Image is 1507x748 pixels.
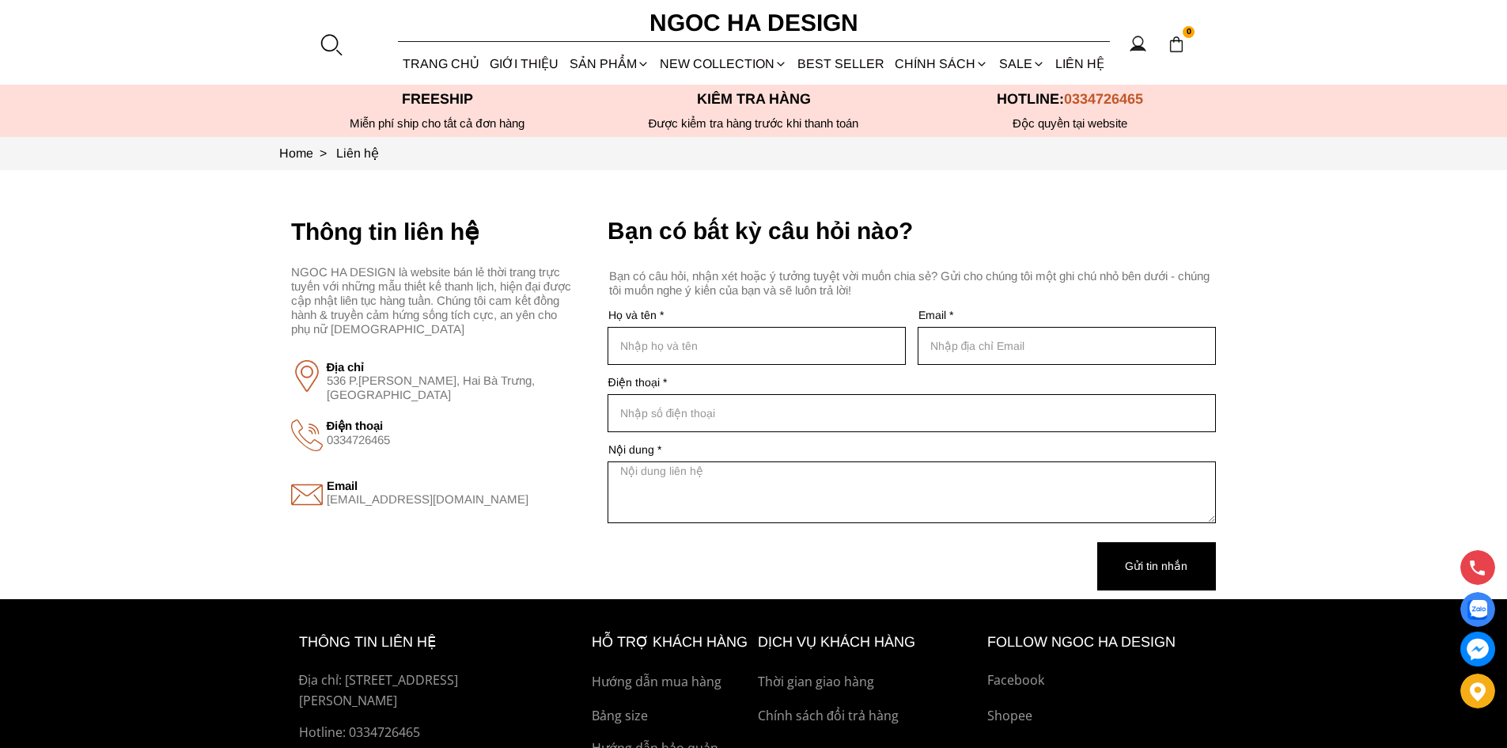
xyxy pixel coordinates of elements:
p: Được kiểm tra hàng trước khi thanh toán [596,116,912,131]
a: Hướng dẫn mua hàng [592,672,750,693]
div: Điện thoại [327,419,583,446]
a: TRANG CHỦ [398,43,485,85]
h6: Dịch vụ khách hàng [758,631,979,654]
p: Địa chỉ: [STREET_ADDRESS][PERSON_NAME] [299,670,555,711]
img: Display image [1467,600,1487,620]
h6: thông tin liên hệ [299,631,555,654]
label: Email * [918,309,1216,321]
a: BEST SELLER [793,43,890,85]
a: Chính sách đổi trả hàng [758,706,979,727]
a: LIÊN HỆ [1050,43,1109,85]
p: NGOC HA DESIGN là website bán lẻ thời trang trực tuyến với những mẫu thiết kế thanh lịch, hiện đạ... [291,265,579,336]
h2: Thông tin liên hệ [291,218,583,245]
font: Kiểm tra hàng [697,91,811,107]
label: Họ và tên * [608,309,906,321]
span: [EMAIL_ADDRESS][DOMAIN_NAME] [327,492,528,506]
button: Gửi tin nhắn [1097,542,1216,590]
a: messenger [1460,632,1495,666]
img: Display image [291,420,323,451]
a: GIỚI THIỆU [485,43,564,85]
input: Input Nhập số điện thoại [608,394,1216,432]
div: SẢN PHẨM [564,43,654,85]
img: img-CART-ICON-ksit0nf1 [1168,36,1185,53]
div: Miễn phí ship cho tất cả đơn hàng [279,116,596,131]
a: NEW COLLECTION [654,43,792,85]
div: Địa chỉ [327,360,583,401]
input: Input email [918,327,1216,365]
a: Hotline: 0334726465 [299,723,555,743]
label: Nội dung * [608,444,1216,455]
a: SALE [994,43,1050,85]
span: > [313,146,333,160]
a: Ngoc Ha Design [635,4,873,42]
h6: hỗ trợ khách hàng [592,631,750,654]
label: Điện thoại * [608,377,1216,388]
p: Freeship [279,91,596,108]
div: Email [327,479,583,506]
a: Bảng size [592,706,750,727]
img: Display image [291,360,323,392]
img: Display image [291,479,323,511]
p: Hotline: [912,91,1229,108]
h2: Bạn có bất kỳ câu hỏi nào? [608,218,1216,245]
span: 0 [1183,26,1195,39]
a: Shopee [987,706,1209,727]
div: Chính sách [890,43,994,85]
input: Input Nhập họ và tên [608,327,906,365]
h6: Độc quyền tại website [912,116,1229,131]
a: Thời gian giao hàng [758,672,979,693]
a: Facebook [987,670,1209,691]
span: 0334726465 [1064,91,1143,107]
a: Link to Home [279,146,336,160]
a: Display image [1460,592,1495,627]
span: 0334726465 [327,433,390,446]
span: 536 P.[PERSON_NAME], Hai Bà Trưng, [GEOGRAPHIC_DATA] [327,374,538,401]
a: Link to Liên hệ [336,146,379,160]
h6: Follow ngoc ha Design [987,631,1209,654]
p: Bạn có câu hỏi, nhận xét hoặc ý tưởng tuyệt vời muốn chia sẻ? Gửi cho chúng tôi một ghi chú nhỏ b... [609,269,1217,298]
